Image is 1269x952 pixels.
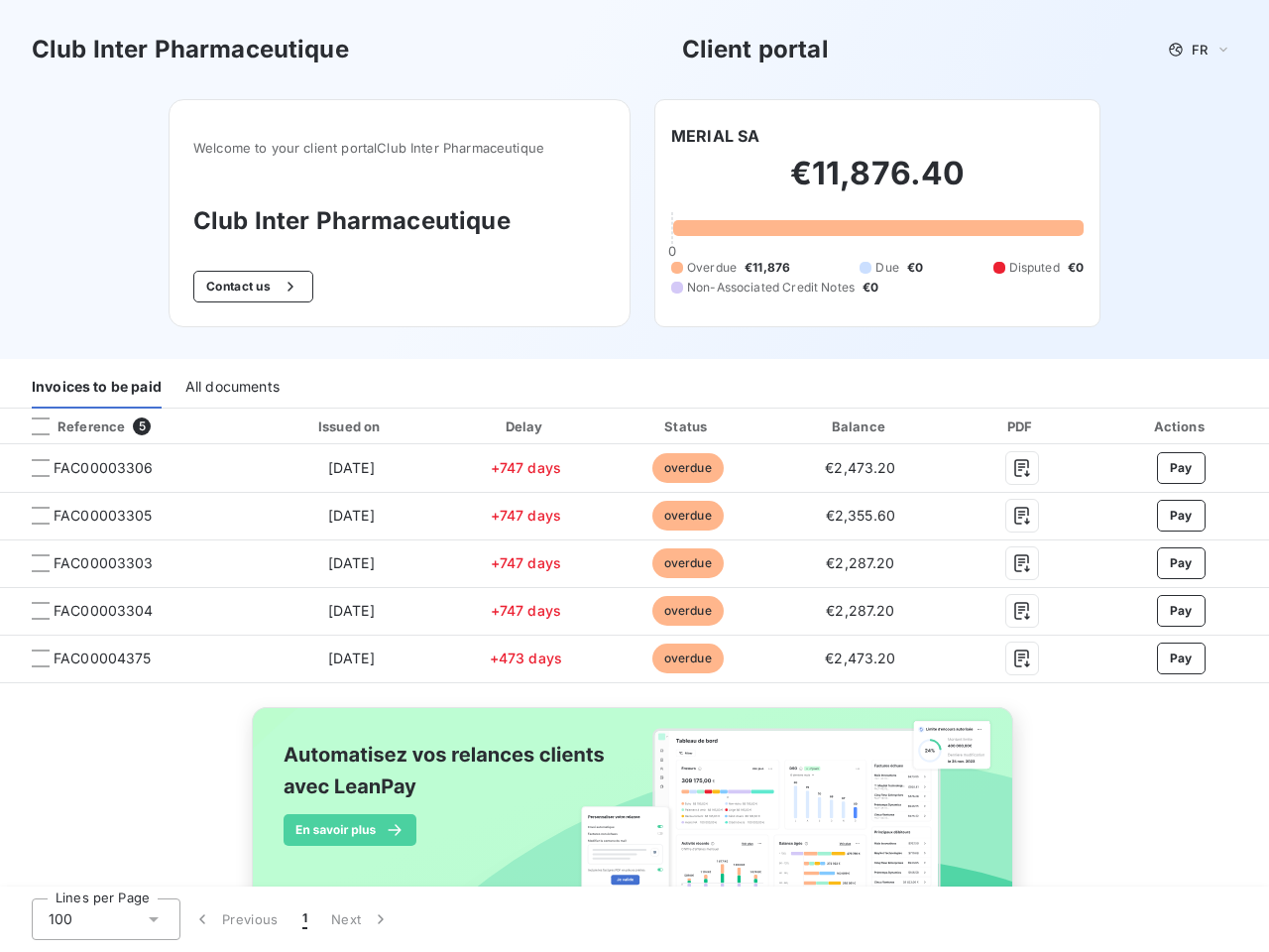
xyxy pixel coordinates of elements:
[652,596,724,626] span: overdue
[328,650,375,666] span: [DATE]
[875,259,898,277] span: Due
[1157,595,1206,627] button: Pay
[955,416,1090,436] div: PDF
[863,279,878,297] span: €0
[687,279,855,297] span: Non-Associated Credit Notes
[652,501,724,531] span: overdue
[826,602,894,619] span: €2,287.20
[491,554,561,571] span: +747 days
[491,602,561,619] span: +747 days
[302,909,307,929] span: 1
[490,650,562,666] span: +473 days
[54,506,153,526] span: FAC00003305
[1009,259,1060,277] span: Disputed
[193,271,313,302] button: Contact us
[671,124,759,148] h6: MERIAL SA
[49,909,72,929] span: 100
[826,554,894,571] span: €2,287.20
[16,417,125,435] div: Reference
[491,459,561,476] span: +747 days
[745,259,790,277] span: €11,876
[682,32,829,67] h3: Client portal
[54,601,154,621] span: FAC00003304
[180,898,290,940] button: Previous
[1192,42,1208,58] span: FR
[319,898,403,940] button: Next
[652,453,724,483] span: overdue
[826,507,895,524] span: €2,355.60
[1157,547,1206,579] button: Pay
[825,650,895,666] span: €2,473.20
[328,554,375,571] span: [DATE]
[328,602,375,619] span: [DATE]
[450,416,601,436] div: Delay
[907,259,923,277] span: €0
[1157,500,1206,532] button: Pay
[260,416,442,436] div: Issued on
[652,644,724,673] span: overdue
[825,459,895,476] span: €2,473.20
[1157,452,1206,484] button: Pay
[193,140,606,156] span: Welcome to your client portal Club Inter Pharmaceutique
[133,417,151,435] span: 5
[668,243,676,259] span: 0
[54,458,154,478] span: FAC00003306
[185,367,280,409] div: All documents
[54,553,154,573] span: FAC00003303
[32,367,162,409] div: Invoices to be paid
[328,459,375,476] span: [DATE]
[1157,643,1206,674] button: Pay
[1096,416,1265,436] div: Actions
[774,416,946,436] div: Balance
[234,695,1035,939] img: banner
[32,32,349,67] h3: Club Inter Pharmaceutique
[491,507,561,524] span: +747 days
[193,203,606,239] h3: Club Inter Pharmaceutique
[609,416,766,436] div: Status
[328,507,375,524] span: [DATE]
[652,548,724,578] span: overdue
[54,649,152,668] span: FAC00004375
[290,898,319,940] button: 1
[671,154,1084,213] h2: €11,876.40
[1068,259,1084,277] span: €0
[687,259,737,277] span: Overdue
